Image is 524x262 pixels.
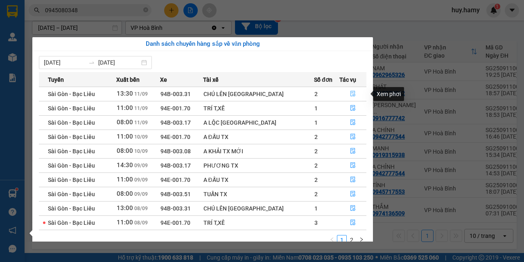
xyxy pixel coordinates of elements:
span: 08:00 [117,147,133,155]
span: 13:30 [117,90,133,97]
span: 08/09 [134,206,148,211]
span: file-done [350,205,356,212]
span: 11/09 [134,105,148,111]
span: file-done [350,134,356,140]
span: 94B-003.17 [160,162,191,169]
span: Sài Gòn - Bạc Liêu [48,91,95,97]
span: 2 [314,148,318,155]
span: 08:00 [117,119,133,126]
span: 11:00 [117,219,133,226]
span: right [359,237,364,242]
span: 94E-001.70 [160,105,190,112]
span: left [330,237,334,242]
span: 2 [314,177,318,183]
div: TRÍ T,XẾ [203,218,314,227]
span: 11/09 [134,91,148,97]
span: Sài Gòn - Bạc Liêu [48,162,95,169]
span: 1 [314,119,318,126]
button: file-done [340,130,366,143]
li: Next Page [357,235,366,245]
input: Đến ngày [98,58,140,67]
span: Sài Gòn - Bạc Liêu [48,119,95,126]
span: 10/09 [134,148,148,154]
span: Tác vụ [339,75,356,84]
span: Sài Gòn - Bạc Liêu [48,105,95,112]
button: file-done [340,87,366,101]
span: Xe [160,75,167,84]
span: 94B-003.08 [160,148,191,155]
div: TRÍ T,XẾ [203,104,314,113]
span: 08/09 [134,220,148,226]
span: swap-right [88,59,95,66]
button: file-done [340,145,366,158]
span: file-done [350,119,356,126]
span: Sài Gòn - Bạc Liêu [48,177,95,183]
span: Sài Gòn - Bạc Liêu [48,219,95,226]
div: A LỘC [GEOGRAPHIC_DATA] [203,118,314,127]
span: file-done [350,219,356,226]
span: 94B-003.51 [160,191,191,197]
span: 2 [314,134,318,140]
a: 2 [347,235,356,244]
div: CHÚ LÊN [GEOGRAPHIC_DATA] [203,204,314,213]
span: 11:00 [117,133,133,140]
button: left [327,235,337,245]
div: A KHẢI TX MỚI [203,147,314,156]
span: 1 [314,105,318,112]
span: Xuất bến [116,75,140,84]
span: file-done [350,148,356,155]
span: Sài Gòn - Bạc Liêu [48,191,95,197]
span: 10/09 [134,134,148,140]
button: file-done [340,173,366,186]
span: 94B-003.31 [160,91,191,97]
span: 09/09 [134,191,148,197]
li: 1 [337,235,347,245]
span: 13:00 [117,204,133,212]
div: Danh sách chuyến hàng sắp về văn phòng [39,39,366,49]
span: Số đơn [314,75,332,84]
span: 94E-001.70 [160,177,190,183]
span: 08:00 [117,190,133,197]
span: 09/09 [134,163,148,168]
div: Xem phơi [373,87,404,101]
button: right [357,235,366,245]
div: PHƯƠNG TX [203,161,314,170]
span: 2 [314,191,318,197]
span: 94B-003.17 [160,119,191,126]
span: 94B-003.31 [160,205,191,212]
span: 94E-001.70 [160,219,190,226]
button: file-done [340,202,366,215]
button: file-done [340,188,366,201]
span: 09/09 [134,177,148,183]
button: file-done [340,102,366,115]
span: Tuyến [48,75,64,84]
li: 2 [347,235,357,245]
button: file-done [340,216,366,229]
span: Sài Gòn - Bạc Liêu [48,148,95,155]
span: 11:00 [117,104,133,112]
span: 2 [314,91,318,97]
span: file-done [350,162,356,169]
button: file-done [340,116,366,129]
span: Sài Gòn - Bạc Liêu [48,134,95,140]
span: file-done [350,191,356,197]
input: Từ ngày [44,58,85,67]
div: A ĐẤU TX [203,132,314,141]
span: Tài xế [203,75,219,84]
li: Previous Page [327,235,337,245]
div: CHÚ LÊN [GEOGRAPHIC_DATA] [203,90,314,99]
span: 11/09 [134,120,148,125]
span: 94E-001.70 [160,134,190,140]
span: 2 [314,162,318,169]
span: file-done [350,177,356,183]
span: to [88,59,95,66]
span: 1 [314,205,318,212]
span: file-done [350,91,356,97]
div: TUẤN TX [203,190,314,199]
span: Sài Gòn - Bạc Liêu [48,205,95,212]
span: 14:30 [117,161,133,169]
button: file-done [340,159,366,172]
a: 1 [337,235,346,244]
div: A ĐẤU TX [203,175,314,184]
span: 11:00 [117,176,133,183]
